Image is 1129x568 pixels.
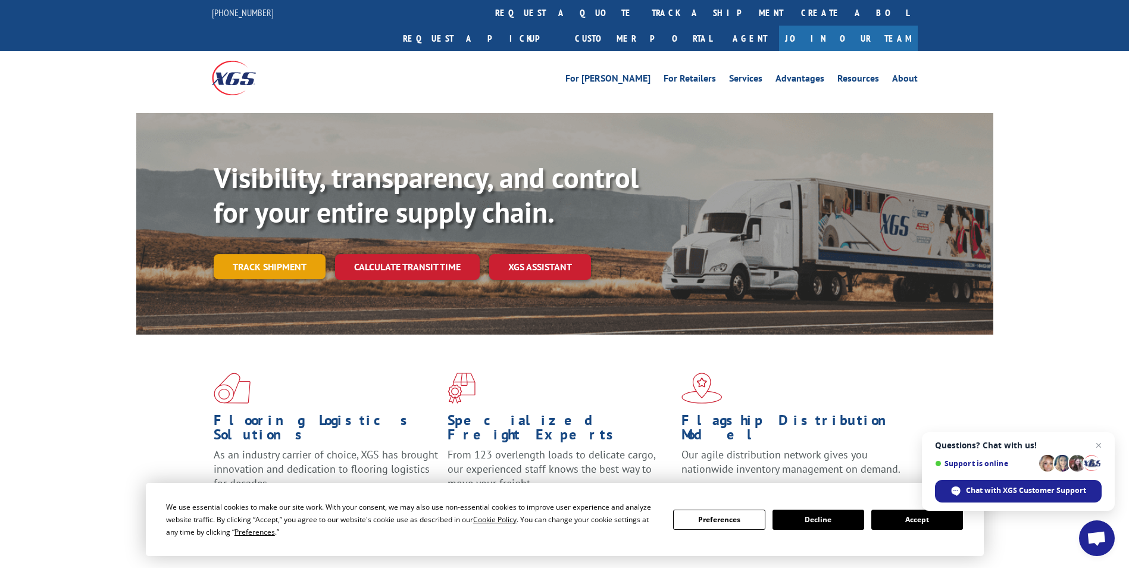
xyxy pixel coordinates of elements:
img: xgs-icon-total-supply-chain-intelligence-red [214,373,251,404]
img: xgs-icon-flagship-distribution-model-red [681,373,723,404]
b: Visibility, transparency, and control for your entire supply chain. [214,159,639,230]
a: Track shipment [214,254,326,279]
span: Our agile distribution network gives you nationwide inventory management on demand. [681,448,900,476]
h1: Flooring Logistics Solutions [214,413,439,448]
span: Support is online [935,459,1035,468]
div: Chat with XGS Customer Support [935,480,1102,503]
button: Accept [871,510,963,530]
a: Calculate transit time [335,254,480,280]
span: Chat with XGS Customer Support [966,485,1086,496]
a: Advantages [775,74,824,87]
button: Preferences [673,510,765,530]
div: We use essential cookies to make our site work. With your consent, we may also use non-essential ... [166,501,659,538]
a: XGS ASSISTANT [489,254,591,280]
a: For Retailers [664,74,716,87]
a: [PHONE_NUMBER] [212,7,274,18]
img: xgs-icon-focused-on-flooring-red [448,373,476,404]
a: About [892,74,918,87]
p: From 123 overlength loads to delicate cargo, our experienced staff knows the best way to move you... [448,448,673,501]
div: Open chat [1079,520,1115,556]
div: Cookie Consent Prompt [146,483,984,556]
a: Request a pickup [394,26,566,51]
span: Close chat [1092,438,1106,452]
h1: Flagship Distribution Model [681,413,906,448]
a: Services [729,74,762,87]
a: Join Our Team [779,26,918,51]
a: Resources [837,74,879,87]
span: As an industry carrier of choice, XGS has brought innovation and dedication to flooring logistics... [214,448,438,490]
a: Agent [721,26,779,51]
span: Preferences [234,527,275,537]
a: Customer Portal [566,26,721,51]
a: For [PERSON_NAME] [565,74,650,87]
span: Cookie Policy [473,514,517,525]
span: Questions? Chat with us! [935,441,1102,450]
button: Decline [773,510,864,530]
h1: Specialized Freight Experts [448,413,673,448]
